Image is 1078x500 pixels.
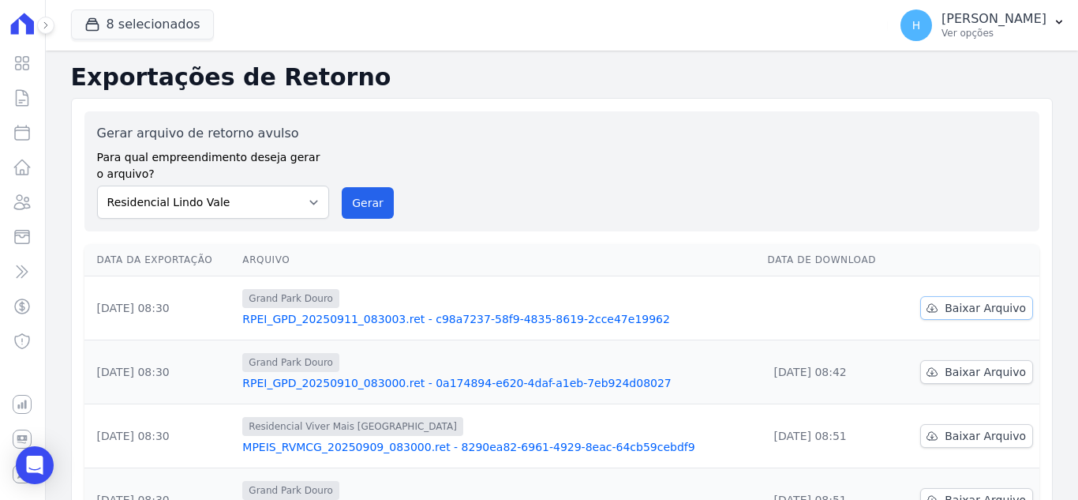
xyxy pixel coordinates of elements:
td: [DATE] 08:42 [762,340,898,404]
th: Arquivo [236,244,761,276]
a: RPEI_GPD_20250910_083000.ret - 0a174894-e620-4daf-a1eb-7eb924d08027 [242,375,754,391]
td: [DATE] 08:51 [762,404,898,468]
label: Para qual empreendimento deseja gerar o arquivo? [97,143,330,182]
span: Residencial Viver Mais [GEOGRAPHIC_DATA] [242,417,463,436]
a: MPEIS_RVMCG_20250909_083000.ret - 8290ea82-6961-4929-8eac-64cb59cebdf9 [242,439,754,455]
th: Data de Download [762,244,898,276]
th: Data da Exportação [84,244,237,276]
span: Grand Park Douro [242,481,339,500]
label: Gerar arquivo de retorno avulso [97,124,330,143]
a: RPEI_GPD_20250911_083003.ret - c98a7237-58f9-4835-8619-2cce47e19962 [242,311,754,327]
button: Gerar [342,187,394,219]
a: Baixar Arquivo [920,296,1033,320]
button: H [PERSON_NAME] Ver opções [888,3,1078,47]
p: [PERSON_NAME] [941,11,1046,27]
span: Baixar Arquivo [945,300,1026,316]
span: Baixar Arquivo [945,428,1026,444]
td: [DATE] 08:30 [84,340,237,404]
a: Baixar Arquivo [920,360,1033,384]
p: Ver opções [941,27,1046,39]
span: Grand Park Douro [242,353,339,372]
span: Baixar Arquivo [945,364,1026,380]
button: 8 selecionados [71,9,214,39]
td: [DATE] 08:30 [84,276,237,340]
span: Grand Park Douro [242,289,339,308]
h2: Exportações de Retorno [71,63,1053,92]
span: H [912,20,921,31]
td: [DATE] 08:30 [84,404,237,468]
a: Baixar Arquivo [920,424,1033,448]
div: Open Intercom Messenger [16,446,54,484]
